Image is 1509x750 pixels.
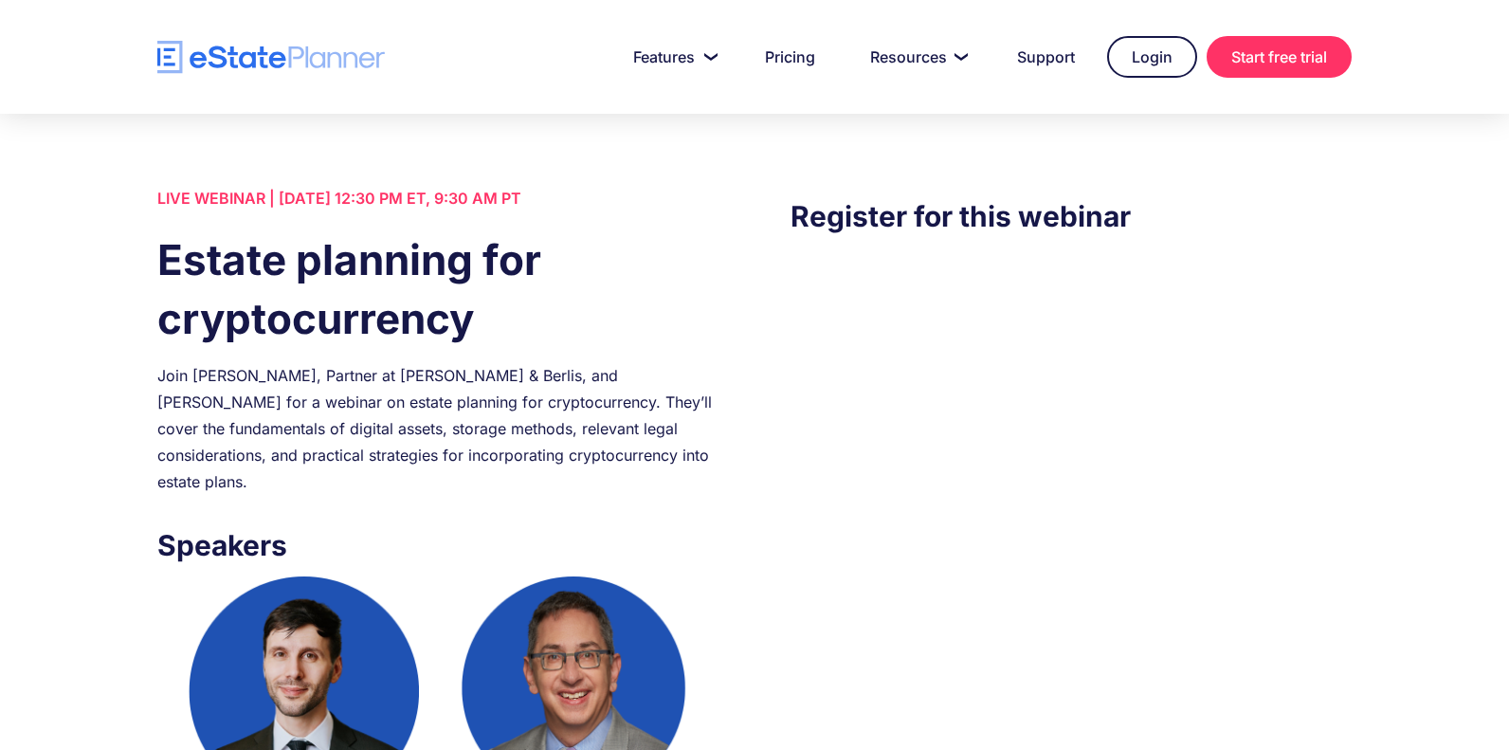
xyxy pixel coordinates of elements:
h3: Register for this webinar [791,194,1352,238]
h1: Estate planning for cryptocurrency [157,230,718,348]
div: LIVE WEBINAR | [DATE] 12:30 PM ET, 9:30 AM PT [157,185,718,211]
a: Login [1107,36,1197,78]
a: home [157,41,385,74]
a: Start free trial [1207,36,1352,78]
iframe: Form 0 [791,276,1352,598]
a: Resources [847,38,985,76]
a: Pricing [742,38,838,76]
h3: Speakers [157,523,718,567]
div: Join [PERSON_NAME], Partner at [PERSON_NAME] & Berlis, and [PERSON_NAME] for a webinar on estate ... [157,362,718,495]
a: Features [610,38,733,76]
a: Support [994,38,1098,76]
